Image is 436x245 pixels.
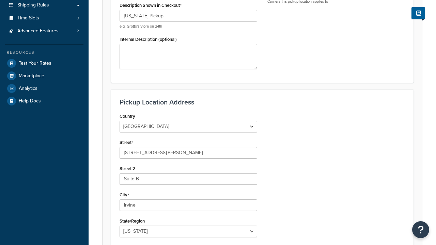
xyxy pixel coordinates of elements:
[120,140,133,145] label: Street
[5,70,83,82] a: Marketplace
[5,25,83,37] li: Advanced Features
[17,15,39,21] span: Time Slots
[19,86,37,92] span: Analytics
[412,221,429,238] button: Open Resource Center
[5,12,83,24] li: Time Slots
[5,95,83,107] a: Help Docs
[120,192,129,198] label: City
[5,50,83,55] div: Resources
[120,114,135,119] label: Country
[411,7,425,19] button: Show Help Docs
[17,28,59,34] span: Advanced Features
[120,37,177,42] label: Internal Description (optional)
[77,15,79,21] span: 0
[120,24,257,29] p: e.g. Grotto's Store on 24th
[19,73,44,79] span: Marketplace
[19,98,41,104] span: Help Docs
[77,28,79,34] span: 2
[120,166,135,171] label: Street 2
[120,218,145,224] label: State/Region
[120,98,405,106] h3: Pickup Location Address
[120,3,182,8] label: Description Shown in Checkout
[5,82,83,95] a: Analytics
[5,12,83,24] a: Time Slots0
[5,57,83,69] a: Test Your Rates
[5,25,83,37] a: Advanced Features2
[17,2,49,8] span: Shipping Rules
[19,61,51,66] span: Test Your Rates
